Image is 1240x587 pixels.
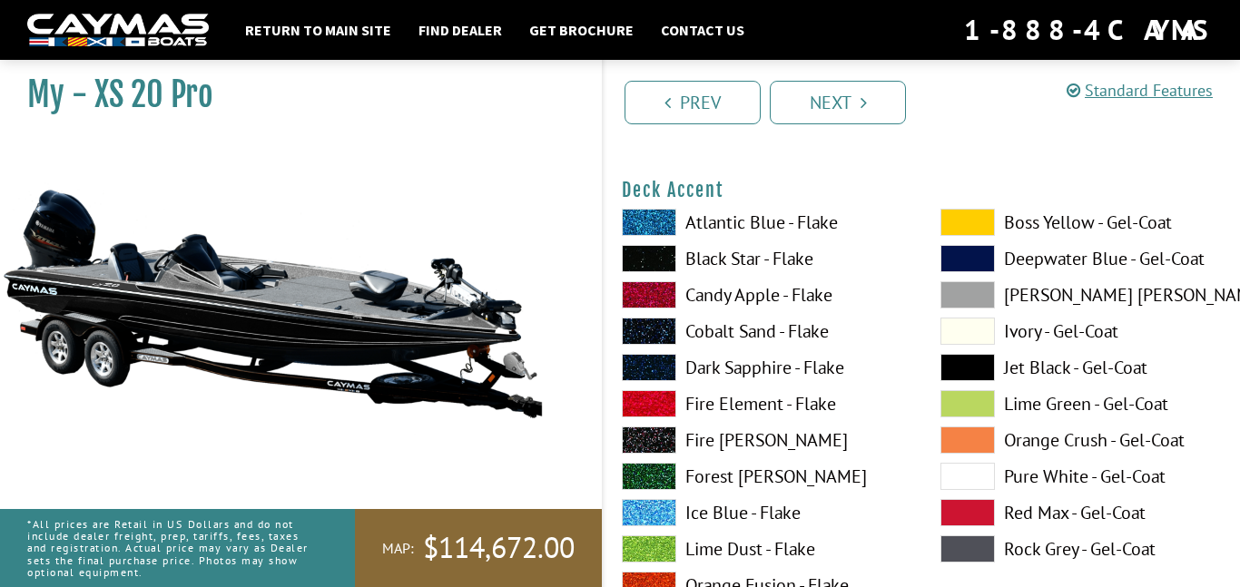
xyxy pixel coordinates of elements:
label: Rock Grey - Gel-Coat [940,535,1223,563]
label: Deepwater Blue - Gel-Coat [940,245,1223,272]
a: Standard Features [1067,80,1213,101]
p: *All prices are Retail in US Dollars and do not include dealer freight, prep, tariffs, fees, taxe... [27,509,314,587]
label: Lime Green - Gel-Coat [940,390,1223,417]
label: Ice Blue - Flake [622,499,904,526]
a: Get Brochure [520,18,643,42]
label: Cobalt Sand - Flake [622,318,904,345]
h4: Deck Accent [622,179,1222,201]
label: Atlantic Blue - Flake [622,209,904,236]
label: Fire Element - Flake [622,390,904,417]
label: Forest [PERSON_NAME] [622,463,904,490]
label: Black Star - Flake [622,245,904,272]
label: Orange Crush - Gel-Coat [940,426,1223,454]
img: white-logo-c9c8dbefe5ff5ceceb0f0178aa75bf4bb51f6bca0971e226c86eb53dfe498488.png [27,14,209,47]
label: Lime Dust - Flake [622,535,904,563]
label: Dark Sapphire - Flake [622,354,904,381]
label: Jet Black - Gel-Coat [940,354,1223,381]
ul: Pagination [620,78,1240,124]
span: $114,672.00 [423,529,575,567]
a: Contact Us [652,18,753,42]
span: MAP: [382,539,414,558]
label: Fire [PERSON_NAME] [622,426,904,454]
label: Boss Yellow - Gel-Coat [940,209,1223,236]
label: Pure White - Gel-Coat [940,463,1223,490]
a: MAP:$114,672.00 [355,509,602,587]
h1: My - XS 20 Pro [27,74,556,115]
label: Red Max - Gel-Coat [940,499,1223,526]
a: Find Dealer [409,18,511,42]
label: Candy Apple - Flake [622,281,904,308]
label: Ivory - Gel-Coat [940,318,1223,345]
div: 1-888-4CAYMAS [964,10,1213,50]
a: Next [770,81,906,124]
a: Return to main site [236,18,400,42]
a: Prev [625,81,761,124]
label: [PERSON_NAME] [PERSON_NAME] - Gel-Coat [940,281,1223,308]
